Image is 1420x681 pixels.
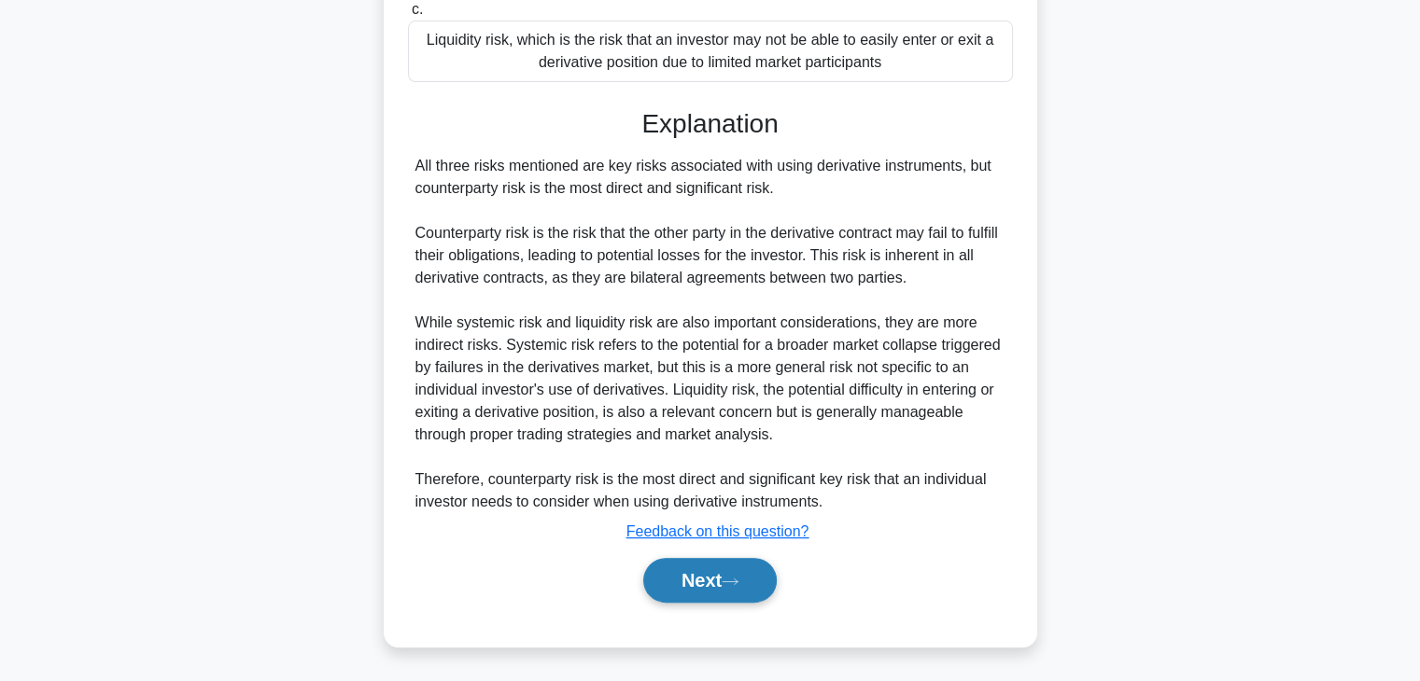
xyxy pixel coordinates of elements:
[419,108,1002,140] h3: Explanation
[643,558,777,603] button: Next
[415,155,1005,513] div: All three risks mentioned are key risks associated with using derivative instruments, but counter...
[408,21,1013,82] div: Liquidity risk, which is the risk that an investor may not be able to easily enter or exit a deri...
[626,523,809,539] a: Feedback on this question?
[412,1,423,17] span: c.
